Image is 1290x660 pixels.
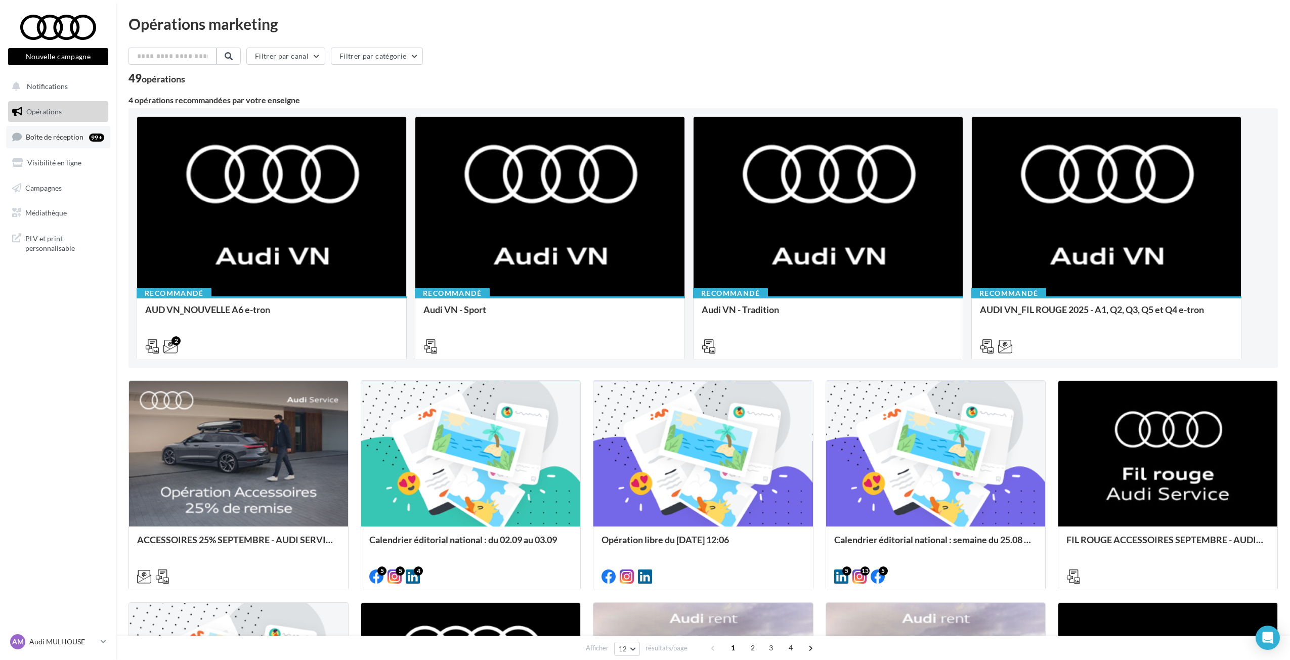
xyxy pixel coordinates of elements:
[331,48,423,65] button: Filtrer par catégorie
[89,134,104,142] div: 99+
[128,96,1278,104] div: 4 opérations recommandées par votre enseigne
[646,643,687,653] span: résultats/page
[29,637,97,647] p: Audi MULHOUSE
[1256,626,1280,650] div: Open Intercom Messenger
[6,152,110,173] a: Visibilité en ligne
[25,208,67,217] span: Médiathèque
[137,535,340,555] div: ACCESSOIRES 25% SEPTEMBRE - AUDI SERVICE
[369,535,572,555] div: Calendrier éditorial national : du 02.09 au 03.09
[377,566,386,576] div: 5
[8,632,108,651] a: AM Audi MULHOUSE
[414,566,423,576] div: 4
[834,535,1037,555] div: Calendrier éditorial national : semaine du 25.08 au 31.08
[128,73,185,84] div: 49
[142,74,185,83] div: opérations
[6,178,110,199] a: Campagnes
[415,288,490,299] div: Recommandé
[879,566,888,576] div: 5
[27,82,68,91] span: Notifications
[26,107,62,116] span: Opérations
[145,304,398,325] div: AUD VN_NOUVELLE A6 e-tron
[725,640,741,656] span: 1
[423,304,676,325] div: Audi VN - Sport
[6,228,110,257] a: PLV et print personnalisable
[26,133,83,141] span: Boîte de réception
[1066,535,1269,555] div: FIL ROUGE ACCESSOIRES SEPTEMBRE - AUDI SERVICE
[8,48,108,65] button: Nouvelle campagne
[861,566,870,576] div: 13
[693,288,768,299] div: Recommandé
[586,643,609,653] span: Afficher
[619,645,627,653] span: 12
[27,158,81,167] span: Visibilité en ligne
[6,202,110,224] a: Médiathèque
[171,336,181,345] div: 2
[702,304,955,325] div: Audi VN - Tradition
[12,637,24,647] span: AM
[6,126,110,148] a: Boîte de réception99+
[396,566,405,576] div: 5
[763,640,779,656] span: 3
[745,640,761,656] span: 2
[6,101,110,122] a: Opérations
[614,642,640,656] button: 12
[601,535,804,555] div: Opération libre du [DATE] 12:06
[842,566,851,576] div: 5
[971,288,1046,299] div: Recommandé
[246,48,325,65] button: Filtrer par canal
[6,76,106,97] button: Notifications
[128,16,1278,31] div: Opérations marketing
[25,183,62,192] span: Campagnes
[137,288,211,299] div: Recommandé
[980,304,1233,325] div: AUDI VN_FIL ROUGE 2025 - A1, Q2, Q3, Q5 et Q4 e-tron
[25,232,104,253] span: PLV et print personnalisable
[783,640,799,656] span: 4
